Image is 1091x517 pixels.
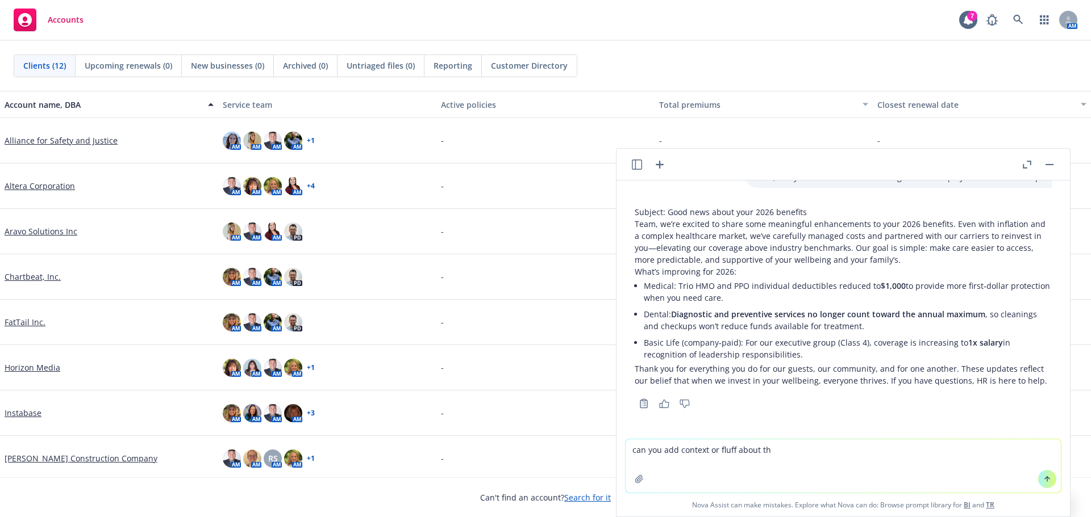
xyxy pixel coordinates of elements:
img: photo [264,359,282,377]
a: Aravo Solutions Inc [5,225,77,237]
img: photo [223,268,241,286]
button: Total premiums [655,91,873,118]
button: Closest renewal date [873,91,1091,118]
img: photo [284,222,302,241]
span: Untriaged files (0) [347,60,415,72]
a: Switch app [1033,9,1056,31]
a: + 1 [307,137,315,144]
a: [PERSON_NAME] Construction Company [5,452,157,464]
span: Customer Directory [491,60,568,72]
span: - [441,407,444,419]
a: Report a Bug [981,9,1003,31]
img: photo [264,222,282,241]
a: + 1 [307,455,315,462]
img: photo [284,132,302,150]
img: photo [243,177,261,195]
img: photo [243,404,261,422]
button: Active policies [436,91,655,118]
span: Diagnostic and preventive services no longer count toward the annual maximum [671,309,985,320]
div: Closest renewal date [877,99,1074,111]
span: New businesses (0) [191,60,264,72]
span: - [441,134,444,146]
button: Service team [218,91,436,118]
span: - [659,134,662,146]
img: photo [243,268,261,286]
p: Subject: Good news about your 2026 benefits [635,206,1052,218]
a: BI [964,500,971,510]
img: photo [223,404,241,422]
a: Search [1007,9,1030,31]
a: Horizon Media [5,362,60,373]
span: - [441,225,444,237]
span: Nova Assist can make mistakes. Explore what Nova can do: Browse prompt library for and [621,493,1065,516]
span: $1,000 [881,280,906,291]
span: Archived (0) [283,60,328,72]
a: + 1 [307,364,315,371]
img: photo [284,313,302,331]
img: photo [223,449,241,468]
li: Basic Life (company‑paid): For our executive group (Class 4), coverage is increasing to in recogn... [644,334,1052,363]
a: TR [986,500,994,510]
img: photo [223,222,241,241]
span: - [441,316,444,328]
a: + 4 [307,183,315,190]
a: Accounts [9,4,88,36]
img: photo [264,313,282,331]
img: photo [223,359,241,377]
p: Team, we’re excited to share some meaningful enhancements to your 2026 benefits. Even with inflat... [635,218,1052,266]
p: Thank you for everything you do for our guests, our community, and for one another. These updates... [635,363,1052,386]
span: - [441,452,444,464]
span: Can't find an account? [480,491,611,503]
a: Search for it [564,492,611,503]
span: Accounts [48,15,84,24]
a: Chartbeat, Inc. [5,271,61,283]
img: photo [243,222,261,241]
img: photo [243,313,261,331]
img: photo [284,404,302,422]
a: Alliance for Safety and Justice [5,134,118,146]
span: 1x salary [968,337,1003,348]
img: photo [223,177,241,195]
button: Thumbs down [676,396,694,411]
img: photo [223,313,241,331]
span: - [441,180,444,192]
div: Service team [223,99,432,111]
div: Total premiums [659,99,856,111]
img: photo [284,449,302,468]
li: Medical: Trio HMO and PPO individual deductibles reduced to to provide more first‑dollar protecti... [644,278,1052,306]
img: photo [284,268,302,286]
p: What’s improving for 2026: [635,266,1052,278]
span: Reporting [434,60,472,72]
span: Clients (12) [23,60,66,72]
a: Altera Corporation [5,180,75,192]
textarea: can you add context or fluff about th [626,439,1061,493]
img: photo [243,132,261,150]
svg: Copy to clipboard [639,398,649,409]
li: Dental: , so cleanings and checkups won’t reduce funds available for treatment. [644,306,1052,334]
img: photo [264,132,282,150]
a: FatTail Inc. [5,316,45,328]
img: photo [284,177,302,195]
div: 7 [967,11,977,21]
img: photo [243,359,261,377]
img: photo [284,359,302,377]
span: - [877,134,880,146]
span: - [441,271,444,283]
img: photo [264,177,282,195]
img: photo [223,132,241,150]
img: photo [264,404,282,422]
img: photo [264,268,282,286]
div: Active policies [441,99,650,111]
a: + 3 [307,410,315,417]
span: RS [268,452,278,464]
img: photo [243,449,261,468]
span: - [441,362,444,373]
span: Upcoming renewals (0) [85,60,172,72]
a: Instabase [5,407,41,419]
div: Account name, DBA [5,99,201,111]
